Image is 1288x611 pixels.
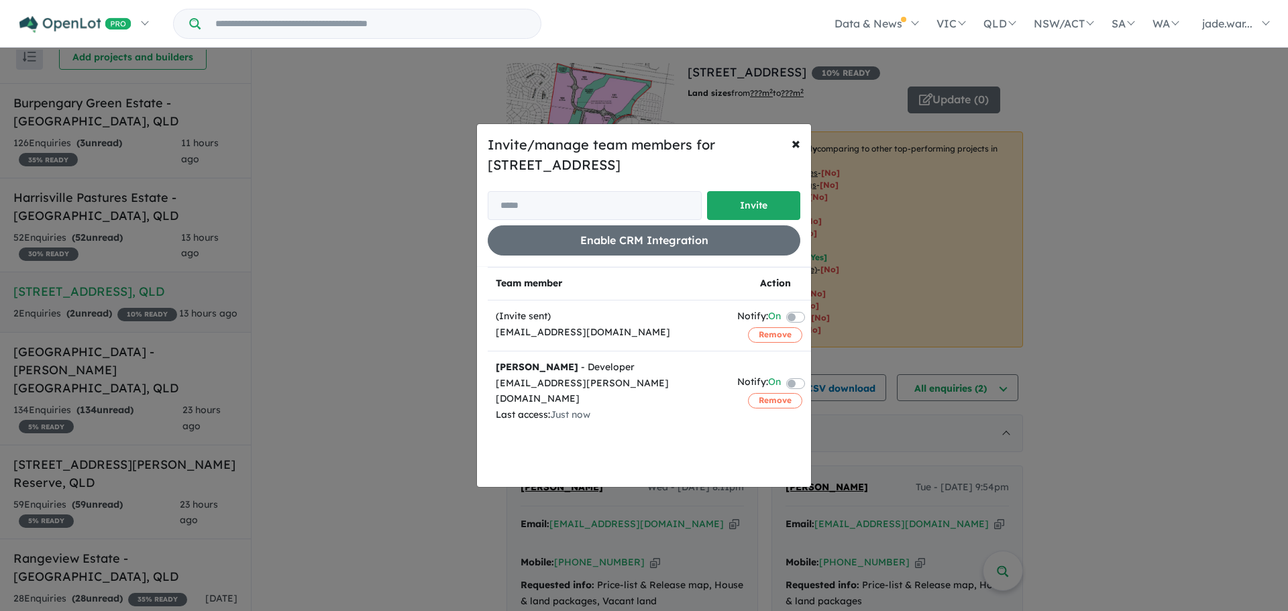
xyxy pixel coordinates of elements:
th: Action [729,268,821,300]
span: × [792,133,800,153]
div: Notify: [737,374,781,392]
span: Just now [550,408,590,421]
div: (Invite sent) [496,309,721,325]
button: Invite [707,191,800,220]
button: Remove [748,393,802,408]
button: Enable CRM Integration [488,225,800,256]
th: Team member [488,268,729,300]
div: Notify: [737,309,781,327]
span: jade.war... [1202,17,1252,30]
div: Last access: [496,407,721,423]
input: Try estate name, suburb, builder or developer [203,9,538,38]
span: On [768,309,781,327]
div: [EMAIL_ADDRESS][DOMAIN_NAME] [496,325,721,341]
h5: Invite/manage team members for [STREET_ADDRESS] [488,135,800,175]
strong: [PERSON_NAME] [496,361,578,373]
button: Remove [748,327,802,342]
div: [EMAIL_ADDRESS][PERSON_NAME][DOMAIN_NAME] [496,376,721,408]
span: On [768,374,781,392]
img: Openlot PRO Logo White [19,16,131,33]
div: - Developer [496,359,721,376]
